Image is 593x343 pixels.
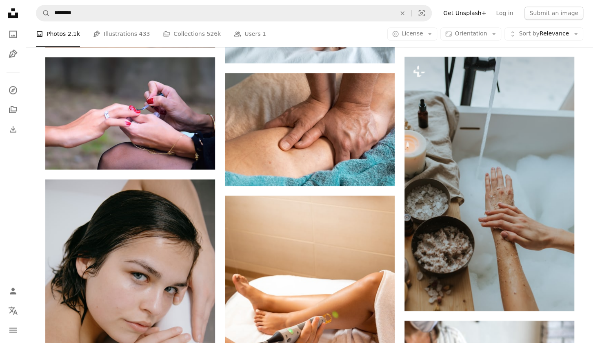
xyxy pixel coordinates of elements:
[438,7,491,20] a: Get Unsplash+
[412,5,431,21] button: Visual search
[207,30,221,39] span: 526k
[5,101,21,118] a: Collections
[36,5,50,21] button: Search Unsplash
[404,180,574,187] a: a woman is washing her hands in a bathtub
[45,110,215,117] a: woman doing manicure
[402,31,423,37] span: License
[504,28,583,41] button: Sort byRelevance
[139,30,150,39] span: 433
[225,298,395,305] a: a woman laying on top of a bed with a hair dryer
[36,5,432,21] form: Find visuals sitewide
[491,7,518,20] a: Log in
[524,7,583,20] button: Submit an image
[519,31,539,37] span: Sort by
[5,283,21,299] a: Log in / Sign up
[404,57,574,311] img: a woman is washing her hands in a bathtub
[163,21,221,47] a: Collections 526k
[225,125,395,133] a: persons feet on blue towel
[393,5,411,21] button: Clear
[93,21,150,47] a: Illustrations 433
[5,46,21,62] a: Illustrations
[5,302,21,319] button: Language
[5,26,21,42] a: Photos
[387,28,438,41] button: License
[519,30,569,38] span: Relevance
[5,82,21,98] a: Explore
[455,31,487,37] span: Orientation
[234,21,266,47] a: Users 1
[45,303,215,310] a: topless woman with left hand on her cheek
[5,322,21,338] button: Menu
[262,30,266,39] span: 1
[225,73,395,186] img: persons feet on blue towel
[5,5,21,23] a: Home — Unsplash
[5,121,21,137] a: Download History
[440,28,501,41] button: Orientation
[45,57,215,169] img: woman doing manicure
